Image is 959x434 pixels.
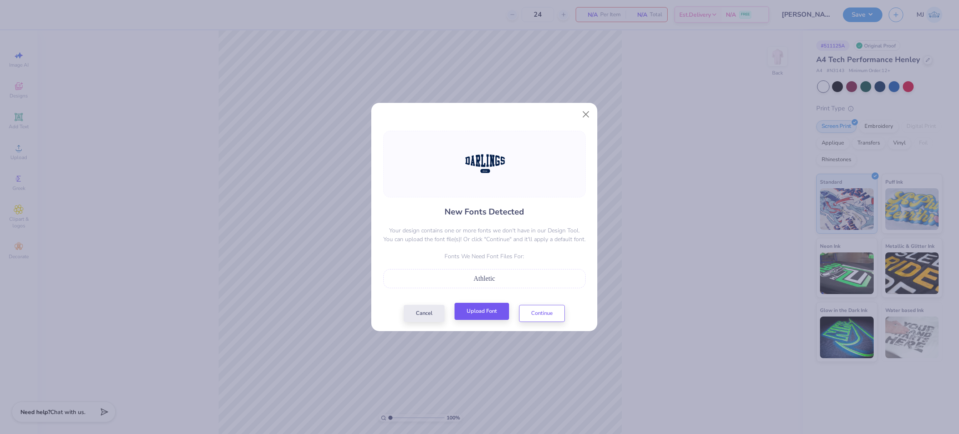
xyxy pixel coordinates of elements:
p: Your design contains one or more fonts we don't have in our Design Tool. You can upload the font ... [383,226,586,244]
p: Fonts We Need Font Files For: [383,252,586,261]
button: Continue [519,305,565,322]
h4: New Fonts Detected [445,206,524,218]
span: Athletic [474,275,495,282]
button: Cancel [404,305,445,322]
button: Upload Font [455,303,509,320]
button: Close [578,106,594,122]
